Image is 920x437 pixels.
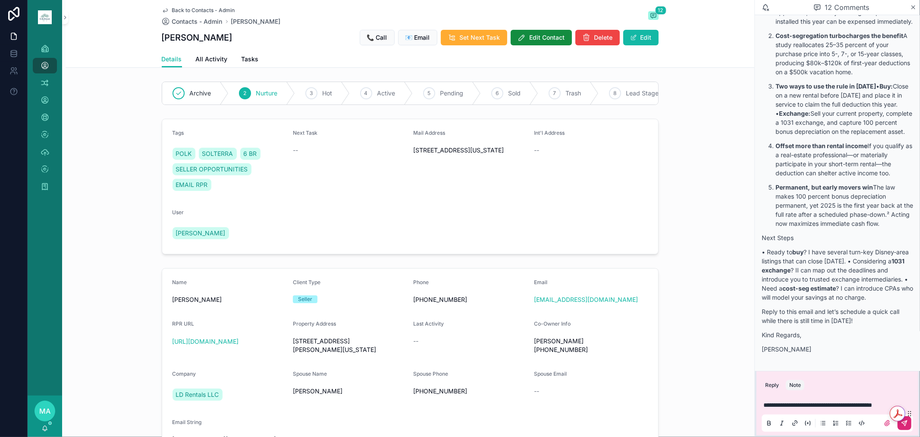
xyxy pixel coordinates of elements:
div: Note [789,382,801,389]
p: If you qualify as a real-estate professional—or materially participate in your short-term rental—... [776,141,913,177]
span: POLK [176,149,192,158]
button: 📞 Call [360,30,395,45]
span: Nurture [256,89,278,98]
span: RPR URL [173,320,195,327]
span: Int'l Address [534,130,565,136]
a: SOLTERRA [199,148,237,160]
span: Archive [190,89,211,98]
span: Sold [509,89,521,98]
a: [PERSON_NAME] [231,17,281,26]
a: Contacts - Admin [162,17,223,26]
span: 4 [364,90,368,97]
p: • Close on a new rental before [DATE] and place it in service to claim the full deduction this ye... [776,82,913,136]
a: LD Rentals LLC [173,389,223,401]
a: Tasks [242,51,259,69]
a: SELLER OPPORTUNITIES [173,163,251,175]
span: Property Address [293,320,336,327]
span: SOLTERRA [202,149,233,158]
span: 12 [655,6,666,15]
span: [STREET_ADDRESS][PERSON_NAME][US_STATE] [293,337,407,354]
span: 6 [496,90,499,97]
span: 3 [310,90,313,97]
span: Spouse Phone [414,370,449,377]
span: Details [162,55,182,63]
a: EMAIL RPR [173,179,211,191]
span: Pending [440,89,464,98]
button: Set Next Task [441,30,507,45]
span: LD Rentals LLC [176,390,219,399]
span: Client Type [293,279,320,285]
span: 📧 Email [405,33,430,42]
button: 12 [648,11,659,22]
span: Email String [173,419,202,425]
strong: Buy: [879,82,893,90]
p: [PERSON_NAME] [762,345,913,354]
span: Co-Owner Info [534,320,571,327]
strong: Permanent, but early movers win [776,184,873,191]
span: -- [414,337,419,345]
span: Trash [566,89,581,98]
p: Reply to this email and let’s schedule a quick call while there is still time in [DATE]! [762,307,913,325]
span: Last Activity [414,320,444,327]
p: Kind Regards, [762,330,913,339]
span: -- [534,387,539,396]
a: Details [162,51,182,68]
span: Company [173,370,196,377]
span: Next Task [293,130,317,136]
span: Tasks [242,55,259,63]
div: scrollable content [28,35,62,206]
button: Delete [575,30,620,45]
span: SELLER OPPORTUNITIES [176,165,248,174]
a: All Activity [196,51,228,69]
span: [PERSON_NAME] [PHONE_NUMBER] [534,337,648,354]
span: 📞 Call [367,33,387,42]
span: 12 Comments [825,2,869,13]
button: Edit [623,30,659,45]
span: Spouse Email [534,370,567,377]
span: Mail Address [414,130,446,136]
span: Delete [594,33,613,42]
span: Email [534,279,547,285]
span: 6 BR [244,149,257,158]
strong: Two ways to use the rule in [DATE] [776,82,876,90]
span: [STREET_ADDRESS][US_STATE] [414,146,528,155]
span: Contacts - Admin [172,17,223,26]
a: [PERSON_NAME] [173,227,229,239]
span: All Activity [196,55,228,63]
div: Seller [298,295,312,303]
p: • Ready to ? I have several turn-key Disney-area listings that can close [DATE]. • Considering a ... [762,247,913,302]
span: Active [377,89,396,98]
a: [URL][DOMAIN_NAME] [173,338,239,345]
a: Back to Contacts - Admin [162,7,235,14]
span: Name [173,279,187,285]
span: Hot [323,89,333,98]
button: Reply [762,380,782,390]
span: [PHONE_NUMBER] [414,295,528,304]
span: [PERSON_NAME] [293,387,407,396]
button: Edit Contact [511,30,572,45]
strong: Offset more than rental income [776,142,867,149]
p: Next Steps [762,233,913,242]
strong: cost-seg estimate [782,285,836,292]
strong: buy [792,248,804,256]
span: Back to Contacts - Admin [172,7,235,14]
span: Spouse Name [293,370,327,377]
span: MA [39,406,50,416]
a: [EMAIL_ADDRESS][DOMAIN_NAME] [534,295,638,304]
span: User [173,209,184,215]
a: 6 BR [240,148,261,160]
span: [PHONE_NUMBER] [414,387,528,396]
strong: Cost-segregation turbocharges the benefit [776,32,903,39]
button: Note [786,380,804,390]
span: Tags [173,130,184,136]
span: EMAIL RPR [176,180,208,189]
span: -- [293,146,298,155]
span: [PERSON_NAME] [173,295,286,304]
a: POLK [173,148,195,160]
span: -- [534,146,539,155]
p: The law makes 100 percent bonus depreciation permanent, yet 2025 is the first year back at the fu... [776,183,913,228]
span: Edit Contact [530,33,565,42]
strong: Exchange: [779,110,810,117]
span: 8 [613,90,616,97]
